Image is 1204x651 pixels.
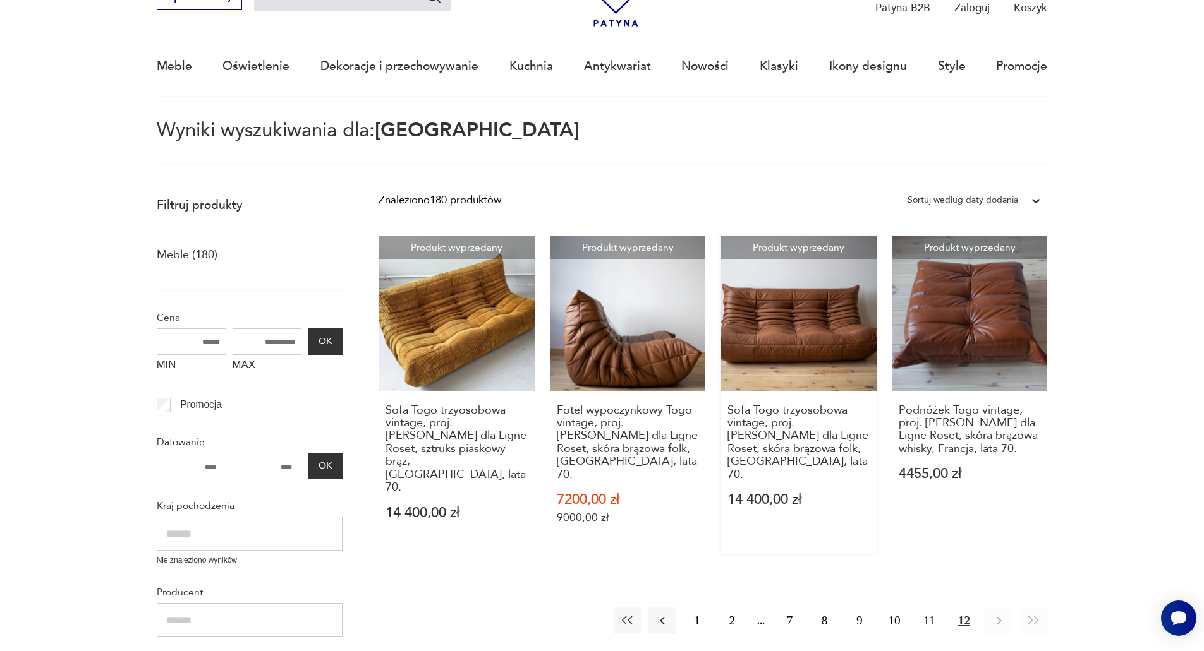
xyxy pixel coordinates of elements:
[375,117,580,143] span: [GEOGRAPHIC_DATA]
[938,37,966,95] a: Style
[916,607,943,634] button: 11
[681,37,729,95] a: Nowości
[721,236,877,554] a: Produkt wyprzedanySofa Togo trzyosobowa vintage, proj. M. Ducaroy dla Ligne Roset, skóra brązowa ...
[776,607,803,634] button: 7
[157,37,192,95] a: Meble
[557,511,699,524] p: 9000,00 zł
[157,498,343,514] p: Kraj pochodzenia
[908,192,1018,208] div: Sortuj według daty dodania
[584,37,651,95] a: Antykwariat
[550,236,706,554] a: Produkt wyprzedanyFotel wypoczynkowy Togo vintage, proj. M. Ducaroy dla Ligne Roset, skóra brązow...
[892,236,1048,554] a: Produkt wyprzedanyPodnóżek Togo vintage, proj. M. Ducaroy dla Ligne Roset, skóra brązowa whisky, ...
[996,37,1047,95] a: Promocje
[557,404,699,481] h3: Fotel wypoczynkowy Togo vintage, proj. [PERSON_NAME] dla Ligne Roset, skóra brązowa folk, [GEOGRA...
[379,192,501,208] div: Znaleziono 180 produktów
[157,355,226,379] label: MIN
[829,37,907,95] a: Ikony designu
[811,607,838,634] button: 8
[157,309,343,326] p: Cena
[846,607,873,634] button: 9
[899,404,1041,456] h3: Podnóżek Togo vintage, proj. [PERSON_NAME] dla Ligne Roset, skóra brązowa whisky, Francja, lata 70.
[308,453,342,479] button: OK
[880,607,908,634] button: 10
[760,37,798,95] a: Klasyki
[379,236,535,554] a: Produkt wyprzedanySofa Togo trzyosobowa vintage, proj. M. Ducaroy dla Ligne Roset, sztruks piasko...
[899,467,1041,481] p: 4455,00 zł
[157,554,343,566] p: Nie znaleziono wyników
[683,607,710,634] button: 1
[727,404,870,481] h3: Sofa Togo trzyosobowa vintage, proj. [PERSON_NAME] dla Ligne Roset, skóra brązowa folk, [GEOGRAPH...
[308,328,342,355] button: OK
[157,197,343,213] p: Filtruj produkty
[320,37,478,95] a: Dekoracje i przechowywanie
[233,355,302,379] label: MAX
[157,244,217,266] a: Meble (180)
[1014,1,1047,15] p: Koszyk
[157,434,343,450] p: Datowanie
[719,607,746,634] button: 2
[386,404,528,494] h3: Sofa Togo trzyosobowa vintage, proj. [PERSON_NAME] dla Ligne Roset, sztruks piaskowy brąz, [GEOGR...
[386,506,528,520] p: 14 400,00 zł
[951,607,978,634] button: 12
[1161,600,1196,636] iframe: Smartsupp widget button
[875,1,930,15] p: Patyna B2B
[509,37,553,95] a: Kuchnia
[180,397,222,413] p: Promocja
[157,584,343,600] p: Producent
[954,1,990,15] p: Zaloguj
[727,493,870,506] p: 14 400,00 zł
[557,493,699,506] p: 7200,00 zł
[222,37,289,95] a: Oświetlenie
[157,121,1048,165] p: Wyniki wyszukiwania dla:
